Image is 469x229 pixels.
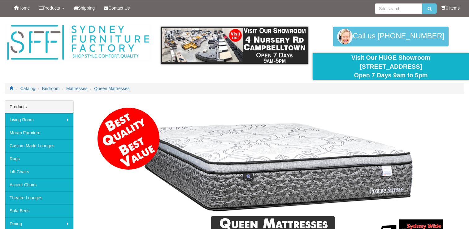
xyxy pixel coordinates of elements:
[18,6,30,11] span: Home
[5,24,152,62] img: Sydney Furniture Factory
[20,86,35,91] a: Catalog
[5,165,73,178] a: Lift Chairs
[161,27,308,64] img: showroom.gif
[9,0,34,16] a: Home
[94,86,129,91] a: Queen Mattresses
[375,3,422,14] input: Site search
[441,5,460,11] li: 0 items
[5,139,73,152] a: Custom Made Lounges
[99,0,134,16] a: Contact Us
[5,126,73,139] a: Moran Furniture
[43,6,60,11] span: Products
[42,86,60,91] a: Bedroom
[66,86,87,91] a: Mattresses
[34,0,69,16] a: Products
[317,53,464,80] div: Visit Our HUGE Showroom [STREET_ADDRESS] Open 7 Days 9am to 5pm
[5,101,73,113] div: Products
[5,113,73,126] a: Living Room
[5,152,73,165] a: Rugs
[108,6,130,11] span: Contact Us
[78,6,95,11] span: Shipping
[5,178,73,191] a: Accent Chairs
[5,204,73,217] a: Sofa Beds
[5,191,73,204] a: Theatre Lounges
[69,0,100,16] a: Shipping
